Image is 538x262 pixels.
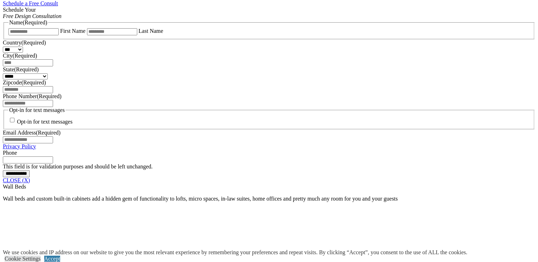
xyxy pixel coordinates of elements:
[8,107,65,113] legend: Opt-in for text messages
[3,93,62,99] label: Phone Number
[13,53,37,59] span: (Required)
[14,66,39,72] span: (Required)
[3,13,62,19] em: Free Design Consultation
[3,130,60,136] label: Email Address
[37,93,61,99] span: (Required)
[3,53,37,59] label: City
[60,28,86,34] label: First Name
[3,0,58,6] a: Schedule a Free Consult (opens a dropdown menu)
[17,119,73,125] label: Opt-in for text messages
[3,7,62,19] span: Schedule Your
[3,184,26,190] span: Wall Beds
[21,40,46,46] span: (Required)
[3,163,535,170] div: This field is for validation purposes and should be left unchanged.
[3,143,36,149] a: Privacy Policy
[36,130,60,136] span: (Required)
[44,256,60,262] a: Accept
[139,28,163,34] label: Last Name
[3,40,46,46] label: Country
[3,177,30,183] a: CLOSE (X)
[5,256,41,262] a: Cookie Settings
[3,196,535,202] p: Wall beds and custom built-in cabinets add a hidden gem of functionality to lofts, micro spaces, ...
[21,79,46,85] span: (Required)
[3,150,17,156] label: Phone
[23,19,47,25] span: (Required)
[3,66,39,72] label: State
[8,19,48,26] legend: Name
[3,79,46,85] label: Zipcode
[3,249,467,256] div: We use cookies and IP address on our website to give you the most relevant experience by remember...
